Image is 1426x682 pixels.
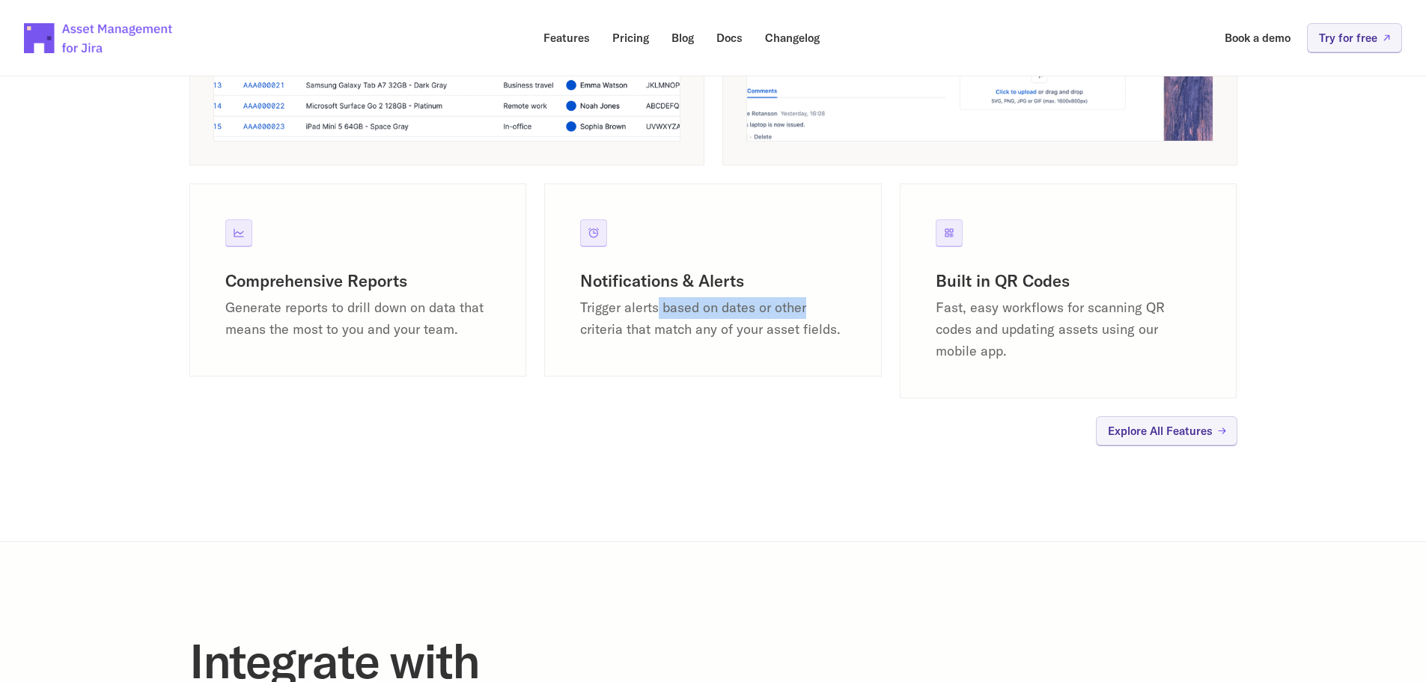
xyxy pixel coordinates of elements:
[1108,425,1213,436] p: Explore All Features
[1214,23,1301,52] a: Book a demo
[1096,416,1237,445] a: Explore All Features
[1319,32,1377,43] p: Try for free
[765,32,820,43] p: Changelog
[671,32,694,43] p: Blog
[612,32,649,43] p: Pricing
[936,270,1201,292] h3: Built in QR Codes
[706,23,753,52] a: Docs
[225,270,491,292] h3: Comprehensive Reports
[755,23,830,52] a: Changelog
[533,23,600,52] a: Features
[602,23,659,52] a: Pricing
[1307,23,1402,52] a: Try for free
[1225,32,1291,43] p: Book a demo
[661,23,704,52] a: Blog
[716,32,743,43] p: Docs
[580,297,846,341] p: Trigger alerts based on dates or other criteria that match any of your asset fields.
[543,32,590,43] p: Features
[580,270,846,292] h3: Notifications & Alerts
[225,297,491,341] p: Generate reports to drill down on data that means the most to you and your team.
[936,297,1201,362] p: Fast, easy workflows for scanning QR codes and updating assets using our mobile app.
